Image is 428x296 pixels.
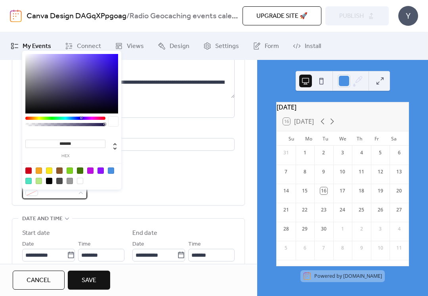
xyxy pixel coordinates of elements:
div: #9B9B9B [67,178,73,184]
div: #8B572A [56,167,63,174]
div: #000000 [46,178,52,184]
div: 16 [320,187,327,194]
div: 8 [339,244,346,252]
div: 21 [283,206,290,213]
div: Y [398,6,418,26]
div: 10 [339,168,346,175]
div: 25 [358,206,365,213]
div: 30 [320,225,327,233]
div: 5 [377,149,384,156]
div: 26 [377,206,384,213]
a: Install [287,35,327,57]
div: 9 [358,244,365,252]
div: 24 [339,206,346,213]
span: Save [82,276,96,285]
img: logo [10,10,22,22]
div: 11 [358,168,365,175]
div: Mo [300,131,317,146]
a: Form [247,35,285,57]
span: Upgrade site 🚀 [256,12,308,21]
button: Save [68,271,110,290]
div: 2 [358,225,365,233]
div: 12 [377,168,384,175]
span: Form [265,42,279,51]
div: 22 [301,206,308,213]
div: 19 [377,187,384,194]
a: Settings [197,35,245,57]
div: Start date [22,229,50,238]
div: 8 [301,168,308,175]
span: Time [188,240,201,249]
span: Date [132,240,144,249]
div: #F8E71C [46,167,52,174]
span: Date and time [22,214,63,224]
span: Design [170,42,189,51]
div: #7ED321 [67,167,73,174]
b: / [126,9,130,24]
div: #FFFFFF [77,178,83,184]
div: 17 [339,187,346,194]
div: 6 [301,244,308,252]
span: Date [22,240,34,249]
span: Connect [77,42,101,51]
div: End date [132,229,157,238]
span: My Events [23,42,51,51]
b: Radio Geocaching events calendar [130,9,247,24]
a: Design [152,35,195,57]
div: #BD10E0 [87,167,94,174]
div: 13 [396,168,403,175]
span: Cancel [27,276,51,285]
div: 3 [339,149,346,156]
div: We [334,131,351,146]
div: Th [351,131,368,146]
span: Time [78,240,91,249]
div: #D0021B [25,167,32,174]
div: #4A4A4A [56,178,63,184]
div: 11 [396,244,403,252]
div: 7 [320,244,327,252]
label: hex [25,154,105,158]
div: Fr [368,131,385,146]
a: [DOMAIN_NAME] [343,273,382,279]
span: Views [127,42,144,51]
div: #4A90E2 [108,167,114,174]
button: Upgrade site 🚀 [243,6,321,25]
div: 10 [377,244,384,252]
div: #B8E986 [36,178,42,184]
div: 23 [320,206,327,213]
div: Location [22,127,233,137]
div: 28 [283,225,290,233]
div: 20 [396,187,403,194]
div: Tu [317,131,334,146]
div: 29 [301,225,308,233]
div: 3 [377,225,384,233]
div: 9 [320,168,327,175]
div: 2 [320,149,327,156]
div: Su [283,131,300,146]
div: #50E3C2 [25,178,32,184]
div: 15 [301,187,308,194]
div: 31 [283,149,290,156]
button: Cancel [13,271,65,290]
div: #F5A623 [36,167,42,174]
a: Views [109,35,150,57]
div: 6 [396,149,403,156]
div: Powered by [314,273,382,279]
div: #417505 [77,167,83,174]
div: #9013FE [97,167,104,174]
div: 27 [396,206,403,213]
a: Connect [59,35,107,57]
div: 18 [358,187,365,194]
div: 14 [283,187,290,194]
a: Canva Design DAGqXPpgoag [27,9,126,24]
span: Install [305,42,321,51]
div: [DATE] [277,102,409,112]
a: My Events [5,35,57,57]
div: 4 [396,225,403,233]
div: 7 [283,168,290,175]
div: 1 [301,149,308,156]
span: Settings [215,42,239,51]
div: 5 [283,244,290,252]
div: 1 [339,225,346,233]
